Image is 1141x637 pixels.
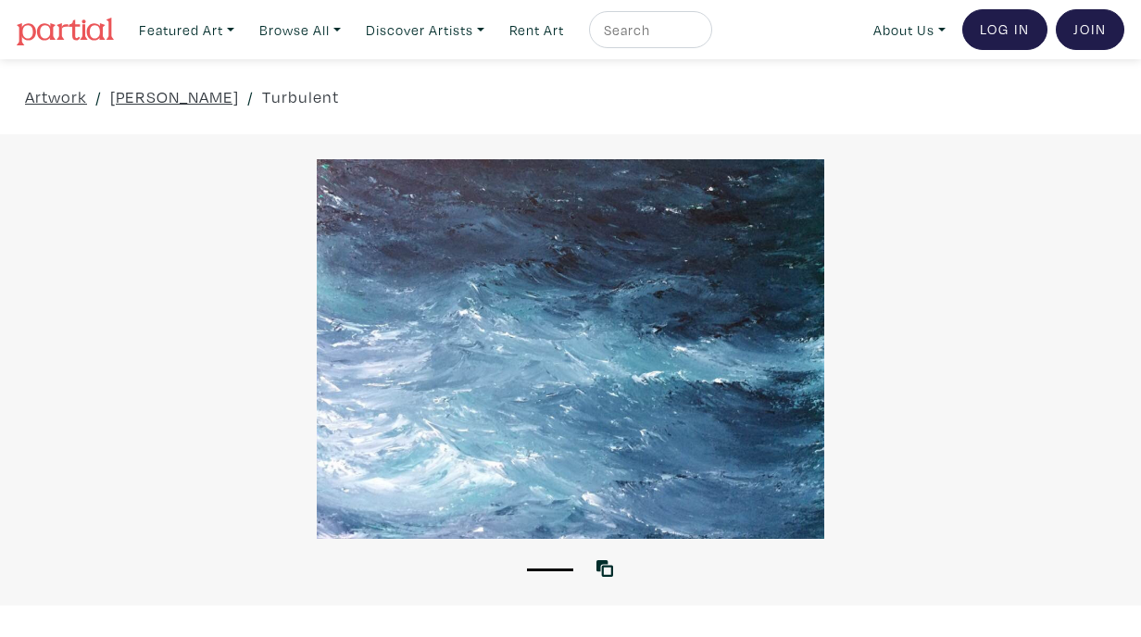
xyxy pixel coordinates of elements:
[110,84,239,109] a: [PERSON_NAME]
[501,11,572,49] a: Rent Art
[131,11,243,49] a: Featured Art
[25,84,87,109] a: Artwork
[865,11,954,49] a: About Us
[602,19,695,42] input: Search
[357,11,493,49] a: Discover Artists
[1056,9,1124,50] a: Join
[262,84,339,109] a: Turbulent
[527,568,573,571] button: 1 of 1
[95,84,102,109] span: /
[251,11,349,49] a: Browse All
[962,9,1047,50] a: Log In
[247,84,254,109] span: /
